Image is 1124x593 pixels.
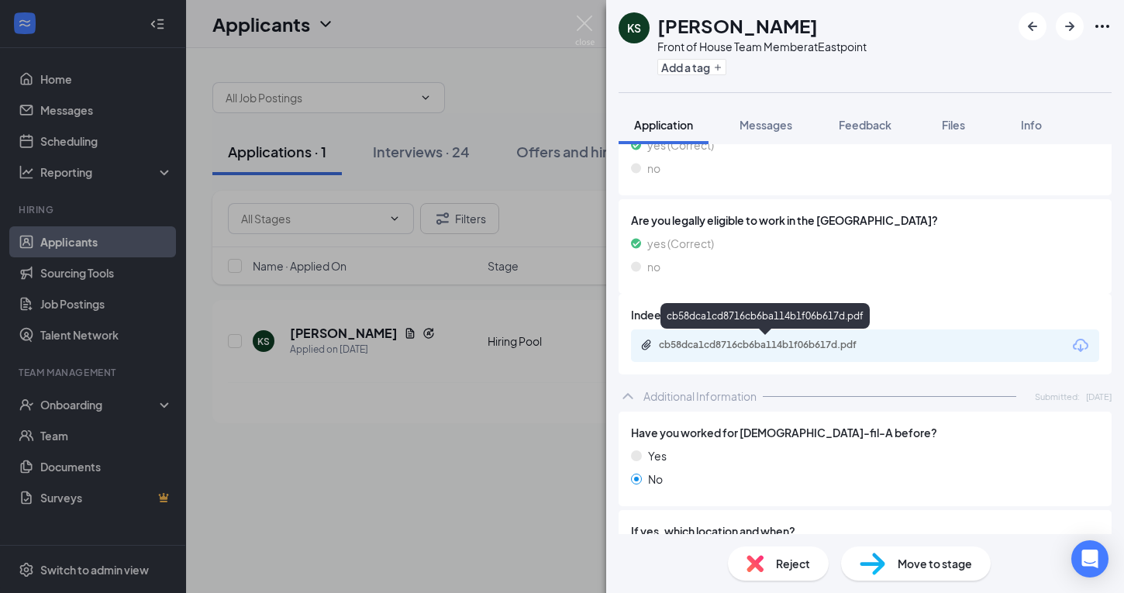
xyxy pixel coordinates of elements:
[713,63,722,72] svg: Plus
[942,118,965,132] span: Files
[898,555,972,572] span: Move to stage
[631,424,937,441] span: Have you worked for [DEMOGRAPHIC_DATA]-fil-A before?
[1060,17,1079,36] svg: ArrowRight
[1056,12,1084,40] button: ArrowRight
[1086,390,1112,403] span: [DATE]
[648,447,667,464] span: Yes
[631,306,712,323] span: Indeed Resume
[657,12,818,39] h1: [PERSON_NAME]
[619,387,637,405] svg: ChevronUp
[647,160,660,177] span: no
[1023,17,1042,36] svg: ArrowLeftNew
[660,303,870,329] div: cb58dca1cd8716cb6ba114b1f06b617d.pdf
[1035,390,1080,403] span: Submitted:
[648,471,663,488] span: No
[647,258,660,275] span: no
[1071,336,1090,355] svg: Download
[1021,118,1042,132] span: Info
[839,118,891,132] span: Feedback
[631,522,795,540] span: If yes, which location and when?
[643,388,757,404] div: Additional Information
[640,339,891,353] a: Paperclipcb58dca1cd8716cb6ba114b1f06b617d.pdf
[647,235,714,252] span: yes (Correct)
[640,339,653,351] svg: Paperclip
[647,136,714,153] span: yes (Correct)
[631,212,1099,229] span: Are you legally eligible to work in the [GEOGRAPHIC_DATA]?
[634,118,693,132] span: Application
[1019,12,1046,40] button: ArrowLeftNew
[740,118,792,132] span: Messages
[627,20,641,36] div: KS
[659,339,876,351] div: cb58dca1cd8716cb6ba114b1f06b617d.pdf
[657,59,726,75] button: PlusAdd a tag
[776,555,810,572] span: Reject
[1093,17,1112,36] svg: Ellipses
[657,39,867,54] div: Front of House Team Member at Eastpoint
[1071,540,1108,577] div: Open Intercom Messenger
